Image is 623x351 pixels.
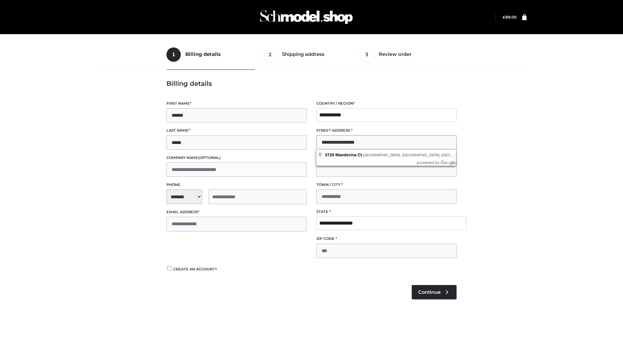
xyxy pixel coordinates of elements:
[166,127,307,134] label: Last name
[316,236,457,242] label: ZIP Code
[336,152,362,157] span: Manderina Ct
[166,155,307,161] label: Company name
[503,15,517,19] bdi: 89.00
[166,182,307,188] label: Phone
[198,155,221,160] span: (optional)
[363,153,479,157] span: [GEOGRAPHIC_DATA], [GEOGRAPHIC_DATA], [GEOGRAPHIC_DATA]
[166,266,172,270] input: Create an account?
[418,289,441,295] span: Continue
[166,80,457,87] h3: Billing details
[316,182,457,188] label: Town / City
[166,209,307,215] label: Email address
[316,100,457,107] label: Country / Region
[173,267,217,271] span: Create an account?
[325,152,334,157] span: 3720
[316,127,457,134] label: Street address
[503,15,517,19] a: £89.00
[258,4,355,30] img: Schmodel Admin 964
[503,15,505,19] span: £
[412,285,457,299] a: Continue
[316,209,457,215] label: State
[166,100,307,107] label: First name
